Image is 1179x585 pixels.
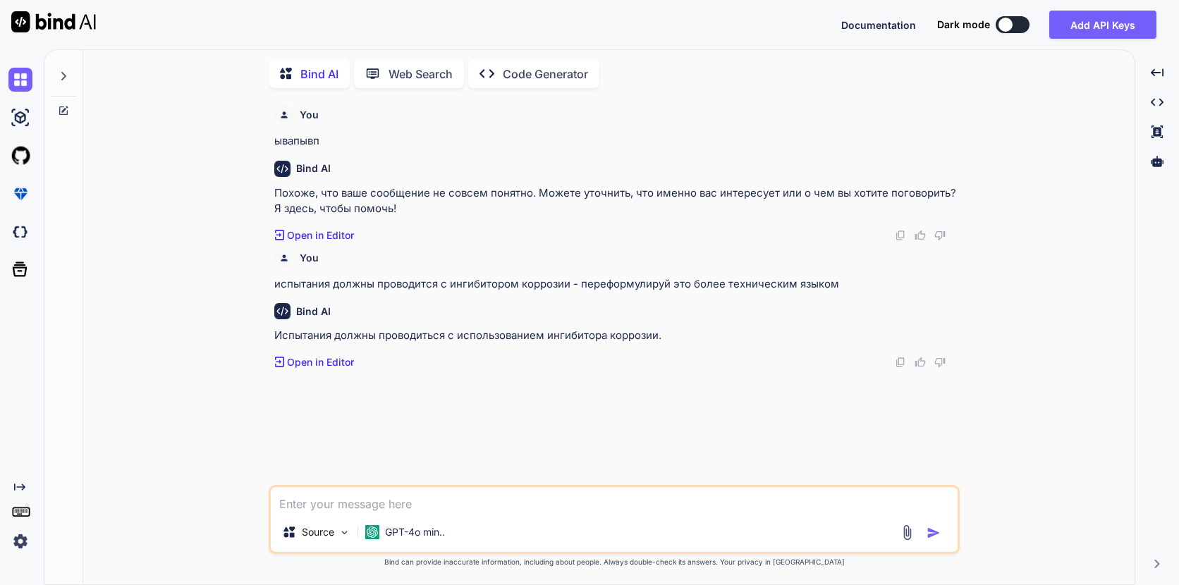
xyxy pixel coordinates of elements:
h6: Bind AI [296,304,331,319]
img: chat [8,68,32,92]
span: Dark mode [937,18,990,32]
img: Bind AI [11,11,96,32]
p: Web Search [389,66,453,82]
button: Documentation [841,18,916,32]
img: darkCloudIdeIcon [8,220,32,244]
span: Documentation [841,19,916,31]
img: copy [895,357,906,368]
p: ывапывп [274,133,957,149]
p: Bind AI [300,66,338,82]
img: premium [8,182,32,206]
img: dislike [934,230,946,241]
p: Code Generator [503,66,588,82]
img: GPT-4o mini [365,525,379,539]
img: Pick Models [338,526,350,538]
h6: Bind AI [296,161,331,175]
h6: You [300,251,319,265]
img: ai-studio [8,106,32,130]
img: attachment [899,524,915,541]
img: dislike [934,357,946,368]
p: Open in Editor [287,355,354,369]
img: copy [895,230,906,241]
img: like [915,230,926,241]
img: icon [927,526,941,540]
h6: You [300,108,319,122]
img: like [915,357,926,368]
img: settings [8,529,32,553]
p: Bind can provide inaccurate information, including about people. Always double-check its answers.... [269,557,960,567]
p: Source [302,525,334,539]
p: испытания должны проводится с ингибитором коррозии - переформулируй это более техническим языком [274,276,957,292]
p: Испытания должны проводиться с использованием ингибитора коррозии. [274,328,957,344]
p: Похоже, что ваше сообщение не совсем понятно. Можете уточнить, что именно вас интересует или о че... [274,185,957,217]
p: GPT-4o min.. [385,525,445,539]
p: Open in Editor [287,228,354,242]
button: Add API Keys [1049,11,1156,39]
img: githubLight [8,144,32,168]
